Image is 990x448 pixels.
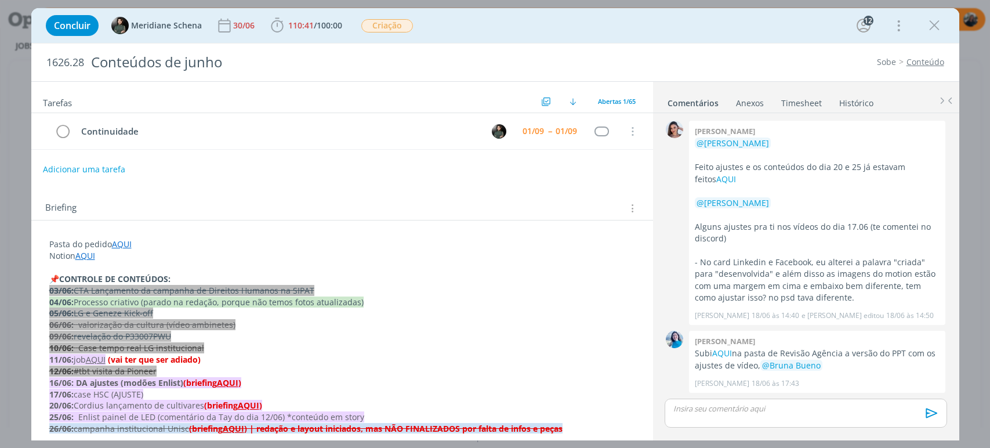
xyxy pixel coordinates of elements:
span: 18/06 às 14:50 [886,310,934,321]
a: AQUI [712,348,732,359]
div: 30/06 [233,21,257,30]
div: 01/09 [556,127,577,135]
span: Concluir [54,21,90,30]
s: campanha institucional Unisc [74,423,189,434]
s: Case tempo real LG institucional [78,342,204,353]
s: revelação do P33007PWU [74,331,171,342]
s: (briefing [189,423,223,434]
span: Abertas 1/65 [598,97,636,106]
s: 09/06: [49,331,74,342]
p: [PERSON_NAME] [695,378,749,389]
span: Meridiane Schena [131,21,202,30]
img: N [666,121,683,138]
button: Adicionar uma tarefa [42,159,126,180]
strong: (vai ter que ser adiado) [108,354,201,365]
strong: 17/06: [49,389,74,400]
s: 12/06: [49,366,74,377]
p: Notion [49,250,635,262]
img: M [111,17,129,34]
span: Enlist painel de LED (comentário da Tay do dia 12/06) *conteúdo em story [78,411,364,422]
s: 05/06: [49,308,74,319]
a: Histórico [839,92,874,109]
span: 110:41 [288,20,314,31]
button: Criação [361,19,414,33]
span: e [PERSON_NAME] editou [802,310,884,321]
p: Alguns ajustes pra ti nos vídeos do dia 17.06 (te comentei no discord) [695,221,940,245]
strong: 11/06: [49,354,74,365]
strong: 25/06: [49,411,74,422]
a: AQUI [86,354,106,365]
s: #tbt visita da Pioneer [74,366,157,377]
strong: 20/06: [49,400,74,411]
span: @[PERSON_NAME] [697,138,769,149]
a: Timesheet [781,92,822,109]
a: AQUI [716,174,736,185]
button: 110:41/100:00 [268,16,345,35]
a: AQUI [223,423,244,434]
span: 18/06 às 17:43 [752,378,799,389]
span: -- [548,127,552,135]
a: AQUI [112,239,132,250]
a: AQUI [238,400,259,411]
b: [PERSON_NAME] [695,126,755,136]
s: 26/06: [49,423,74,434]
div: Conteúdos de junho [86,48,565,77]
img: arrow-down.svg [570,98,576,105]
span: case HSC (AJUSTE) [74,389,143,400]
div: dialog [31,8,959,440]
s: 06/06: [49,319,74,330]
div: 12 [864,16,873,26]
span: Briefing [45,201,77,216]
button: MMeridiane Schena [111,17,202,34]
p: Feito ajustes e os conteúdos do dia 20 e 25 já estavam feitos [695,161,940,185]
button: M [491,122,508,140]
strong: 16/06: DA ajustes (modões Enlist) [49,377,183,388]
span: 1626.28 [46,56,84,69]
div: Anexos [736,97,764,109]
img: E [666,331,683,348]
strong: ) [238,377,241,388]
strong: ) [259,400,262,411]
button: 12 [854,16,873,35]
span: job [74,354,86,365]
span: @Bruna Bueno [762,360,821,371]
strong: 04/06: [49,297,74,308]
span: 100:00 [317,20,342,31]
a: Conteúdo [906,56,944,67]
button: Concluir [46,15,99,36]
p: [PERSON_NAME] [695,310,749,321]
a: AQUI [217,377,238,388]
span: Cordius lançamento de cultivares [74,400,204,411]
span: Processo criativo (parado na redação, porque não temos fotos atualizadas) [74,297,364,308]
s: LG e Geneze Kick-off [74,308,153,319]
b: [PERSON_NAME] [695,336,755,346]
strong: (briefing [204,400,238,411]
a: Sobe [877,56,896,67]
span: 18/06 às 14:40 [752,310,799,321]
s: valorização da cultura (vídeo ambinetes) [78,319,235,330]
span: @[PERSON_NAME] [697,197,769,208]
span: Criação [361,19,413,32]
a: AQUI [75,250,95,261]
strong: (briefing [183,377,217,388]
div: Continuidade [77,124,481,139]
s: CTA Lançamento da campanha de Direitos Humanos na SIPAT [74,285,314,296]
p: - No card Linkedin e Facebook, eu alterei a palavra "criada" para "desenvolvida" e além disso as ... [695,256,940,304]
strong: CONTROLE DE CONTEÚDOS: [59,273,171,284]
s: 10/06: [49,342,74,353]
p: Subi na pasta de Revisão Agência a versão do PPT com os ajustes de vídeo, [695,348,940,371]
span: Tarefas [43,95,72,109]
img: M [492,124,506,139]
p: 📌 [49,273,635,285]
div: 01/09 [523,127,544,135]
p: Pasta do pedido [49,239,635,250]
a: Comentários [667,92,719,109]
span: / [314,20,317,31]
s: 03/06: [49,285,74,296]
s: ) | redação e layout iniciados, mas NÃO FINALIZADOS por falta de infos e peças [244,423,563,434]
